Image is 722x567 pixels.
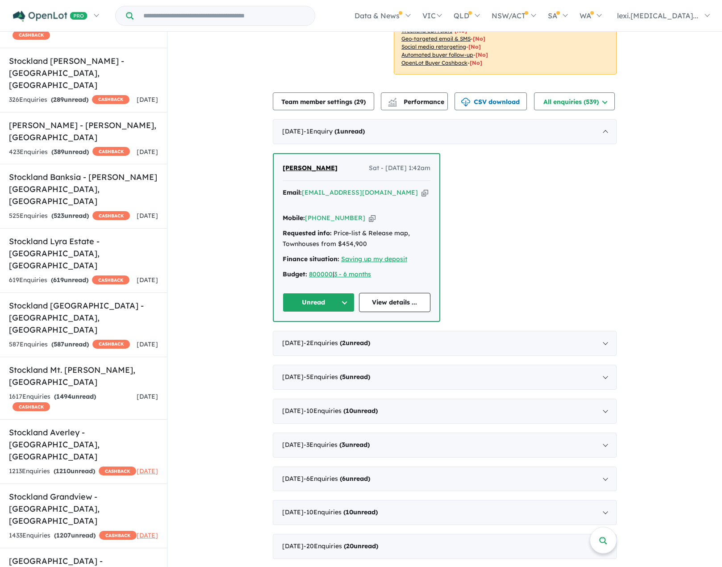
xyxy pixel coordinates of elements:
[340,475,370,483] strong: ( unread)
[304,508,378,516] span: - 10 Enquir ies
[137,392,158,400] span: [DATE]
[51,96,88,104] strong: ( unread)
[617,11,698,20] span: lexi.[MEDICAL_DATA]...
[346,542,354,550] span: 20
[9,275,129,286] div: 619 Enquir ies
[273,534,617,559] div: [DATE]
[53,96,64,104] span: 289
[9,491,158,527] h5: Stockland Grandview - [GEOGRAPHIC_DATA] , [GEOGRAPHIC_DATA]
[334,270,371,278] a: 3 - 6 months
[9,235,158,271] h5: Stockland Lyra Estate - [GEOGRAPHIC_DATA] , [GEOGRAPHIC_DATA]
[342,475,346,483] span: 6
[273,433,617,458] div: [DATE]
[304,339,370,347] span: - 2 Enquir ies
[473,35,485,42] span: [No]
[92,147,130,156] span: CASHBACK
[389,98,444,106] span: Performance
[273,119,617,144] div: [DATE]
[9,300,158,336] h5: Stockland [GEOGRAPHIC_DATA] - [GEOGRAPHIC_DATA] , [GEOGRAPHIC_DATA]
[13,402,50,411] span: CASHBACK
[9,364,158,388] h5: Stockland Mt. [PERSON_NAME] , [GEOGRAPHIC_DATA]
[51,340,89,348] strong: ( unread)
[9,147,130,158] div: 423 Enquir ies
[470,59,482,66] span: [No]
[342,441,345,449] span: 3
[534,92,615,110] button: All enquiries (539)
[56,392,71,400] span: 1494
[342,373,346,381] span: 5
[341,255,407,263] a: Saving up my deposit
[51,276,88,284] strong: ( unread)
[283,255,339,263] strong: Finance situation:
[305,214,365,222] a: [PHONE_NUMBER]
[137,148,158,156] span: [DATE]
[9,211,130,221] div: 525 Enquir ies
[273,365,617,390] div: [DATE]
[9,119,158,143] h5: [PERSON_NAME] - [PERSON_NAME] , [GEOGRAPHIC_DATA]
[9,530,137,541] div: 1433 Enquir ies
[339,441,370,449] strong: ( unread)
[344,542,378,550] strong: ( unread)
[283,188,302,196] strong: Email:
[388,101,397,107] img: bar-chart.svg
[343,508,378,516] strong: ( unread)
[13,11,88,22] img: Openlot PRO Logo White
[381,92,448,110] button: Performance
[334,127,365,135] strong: ( unread)
[51,148,89,156] strong: ( unread)
[401,51,473,58] u: Automated buyer follow-up
[53,276,64,284] span: 619
[54,392,96,400] strong: ( unread)
[455,92,527,110] button: CSV download
[54,340,64,348] span: 587
[461,98,470,107] img: download icon
[273,467,617,492] div: [DATE]
[9,339,130,350] div: 587 Enquir ies
[137,467,158,475] span: [DATE]
[56,531,71,539] span: 1207
[51,212,89,220] strong: ( unread)
[422,188,428,197] button: Copy
[401,59,467,66] u: OpenLot Buyer Cashback
[9,171,158,207] h5: Stockland Banksia - [PERSON_NAME][GEOGRAPHIC_DATA] , [GEOGRAPHIC_DATA]
[346,508,353,516] span: 10
[356,98,363,106] span: 29
[13,31,50,40] span: CASHBACK
[388,98,396,103] img: line-chart.svg
[273,500,617,525] div: [DATE]
[99,467,136,475] span: CASHBACK
[137,276,158,284] span: [DATE]
[342,339,346,347] span: 2
[54,467,95,475] strong: ( unread)
[9,95,129,105] div: 326 Enquir ies
[283,270,307,278] strong: Budget:
[92,211,130,220] span: CASHBACK
[309,270,333,278] a: 800000
[56,467,71,475] span: 1210
[283,214,305,222] strong: Mobile:
[468,43,481,50] span: [No]
[304,407,378,415] span: - 10 Enquir ies
[137,212,158,220] span: [DATE]
[99,531,137,540] span: CASHBACK
[476,51,488,58] span: [No]
[304,373,370,381] span: - 5 Enquir ies
[137,340,158,348] span: [DATE]
[273,331,617,356] div: [DATE]
[302,188,418,196] a: [EMAIL_ADDRESS][DOMAIN_NAME]
[304,441,370,449] span: - 3 Enquir ies
[9,392,137,413] div: 1617 Enquir ies
[343,407,378,415] strong: ( unread)
[283,229,332,237] strong: Requested info:
[92,95,129,104] span: CASHBACK
[54,212,64,220] span: 523
[283,164,338,172] span: [PERSON_NAME]
[304,475,370,483] span: - 6 Enquir ies
[304,127,365,135] span: - 1 Enquir y
[283,269,430,280] div: |
[337,127,340,135] span: 1
[359,293,431,312] a: View details ...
